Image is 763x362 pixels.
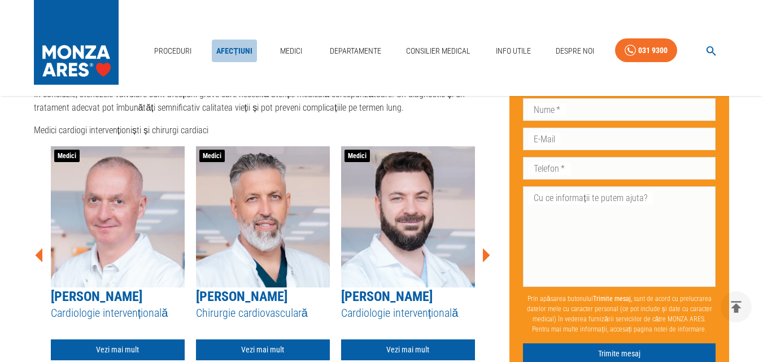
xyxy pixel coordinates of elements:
a: Consilier Medical [402,40,475,63]
a: 031 9300 [615,38,677,63]
a: [PERSON_NAME] [196,289,287,304]
a: Proceduri [150,40,196,63]
a: Despre Noi [551,40,599,63]
b: Trimite mesaj [593,295,631,303]
div: 031 9300 [638,43,668,58]
h5: Cardiologie intervențională [51,306,185,321]
h5: Cardiologie intervențională [341,306,475,321]
p: Medici cardiogi intervenționiști și chirurgi cardiaci [34,124,492,137]
h5: Chirurgie cardiovasculară [196,306,330,321]
a: Medici [273,40,309,63]
a: [PERSON_NAME] [341,289,433,304]
a: Departamente [325,40,386,63]
a: Vezi mai mult [341,339,475,360]
a: Vezi mai mult [196,339,330,360]
a: [PERSON_NAME] [51,289,142,304]
a: Info Utile [491,40,535,63]
button: delete [721,291,752,322]
span: Medici [345,150,370,162]
a: Vezi mai mult [51,339,185,360]
p: În concluzie, stenozele valvulare sunt afecțiuni grave care necesită atenție medicală corespunzăt... [34,88,492,115]
a: Afecțiuni [212,40,257,63]
span: Medici [54,150,80,162]
p: Prin apăsarea butonului , sunt de acord cu prelucrarea datelor mele cu caracter personal (ce pot ... [523,289,716,339]
span: Medici [199,150,225,162]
